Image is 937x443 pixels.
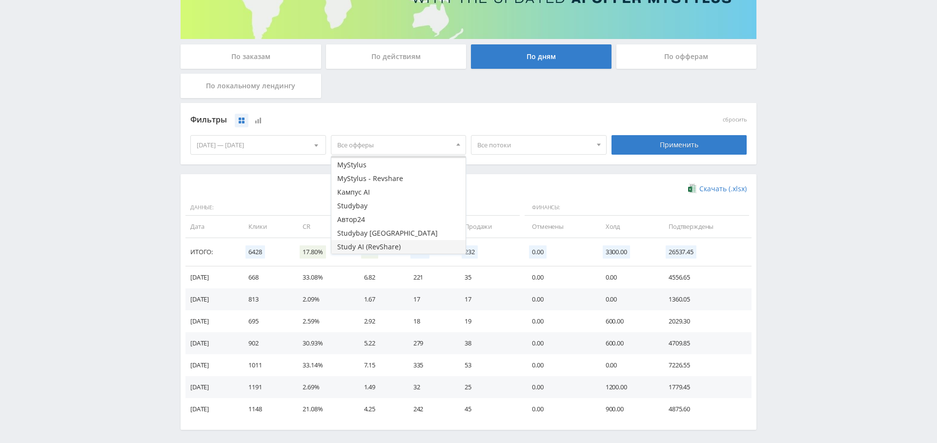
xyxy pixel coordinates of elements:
td: 279 [404,332,455,354]
td: 221 [404,266,455,288]
td: 19 [455,310,522,332]
button: Study AI (RevShare) [331,240,466,254]
button: MyStylus [331,158,466,172]
button: Studybay [331,199,466,213]
td: 35 [455,266,522,288]
button: Кампус AI [331,185,466,199]
td: 1360.05 [659,288,752,310]
td: 17 [455,288,522,310]
td: [DATE] [185,376,239,398]
td: 1191 [239,376,293,398]
span: Все потоки [477,136,591,154]
td: 1779.45 [659,376,752,398]
td: 1148 [239,398,293,420]
td: 1011 [239,354,293,376]
td: 0.00 [522,310,596,332]
span: 232 [462,245,478,259]
td: Подтверждены [659,216,752,238]
td: 1200.00 [596,376,659,398]
td: 30.93% [293,332,354,354]
div: [DATE] — [DATE] [191,136,326,154]
span: Данные: [185,200,401,216]
td: 813 [239,288,293,310]
td: Итого: [185,238,239,266]
button: Автор24 [331,213,466,226]
td: 7.15 [354,354,404,376]
div: Применить [611,135,747,155]
td: 0.00 [596,354,659,376]
a: Скачать (.xlsx) [688,184,747,194]
td: 2.09% [293,288,354,310]
button: сбросить [723,117,747,123]
td: 0.00 [522,376,596,398]
td: Холд [596,216,659,238]
td: 2029.30 [659,310,752,332]
td: 45 [455,398,522,420]
td: 1.67 [354,288,404,310]
span: 3300.00 [603,245,630,259]
span: Финансы: [525,200,749,216]
td: 4875.60 [659,398,752,420]
div: По действиям [326,44,467,69]
td: 0.00 [522,288,596,310]
td: 600.00 [596,332,659,354]
td: 38 [455,332,522,354]
span: 17.80% [300,245,326,259]
td: 902 [239,332,293,354]
td: 900.00 [596,398,659,420]
span: 0.00 [529,245,546,259]
td: 32 [404,376,455,398]
td: 4709.85 [659,332,752,354]
div: По офферам [616,44,757,69]
span: 26537.45 [666,245,696,259]
td: 33.08% [293,266,354,288]
td: 17 [404,288,455,310]
td: 25 [455,376,522,398]
td: [DATE] [185,310,239,332]
td: [DATE] [185,398,239,420]
td: 668 [239,266,293,288]
td: 0.00 [522,354,596,376]
div: Фильтры [190,113,607,127]
td: 33.14% [293,354,354,376]
span: 6428 [245,245,265,259]
div: По дням [471,44,611,69]
td: 0.00 [596,266,659,288]
td: 0.00 [522,266,596,288]
td: 0.00 [522,332,596,354]
td: 0.00 [522,398,596,420]
td: 7226.55 [659,354,752,376]
td: [DATE] [185,332,239,354]
td: 2.69% [293,376,354,398]
td: 6.82 [354,266,404,288]
td: 18 [404,310,455,332]
td: CR [293,216,354,238]
td: 2.92 [354,310,404,332]
img: xlsx [688,183,696,193]
td: 600.00 [596,310,659,332]
td: [DATE] [185,354,239,376]
td: 0.00 [596,288,659,310]
td: 2.59% [293,310,354,332]
span: Скачать (.xlsx) [699,185,747,193]
td: 695 [239,310,293,332]
button: Studybay [GEOGRAPHIC_DATA] [331,226,466,240]
td: 4.25 [354,398,404,420]
td: 5.22 [354,332,404,354]
td: Продажи [455,216,522,238]
td: 4556.65 [659,266,752,288]
td: Дата [185,216,239,238]
div: По локальному лендингу [181,74,321,98]
td: Клики [239,216,293,238]
td: 335 [404,354,455,376]
td: 53 [455,354,522,376]
button: MyStylus - Revshare [331,172,466,185]
span: Все офферы [337,136,451,154]
td: 1.49 [354,376,404,398]
td: [DATE] [185,266,239,288]
td: 21.08% [293,398,354,420]
div: По заказам [181,44,321,69]
td: 242 [404,398,455,420]
td: [DATE] [185,288,239,310]
td: Отменены [522,216,596,238]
